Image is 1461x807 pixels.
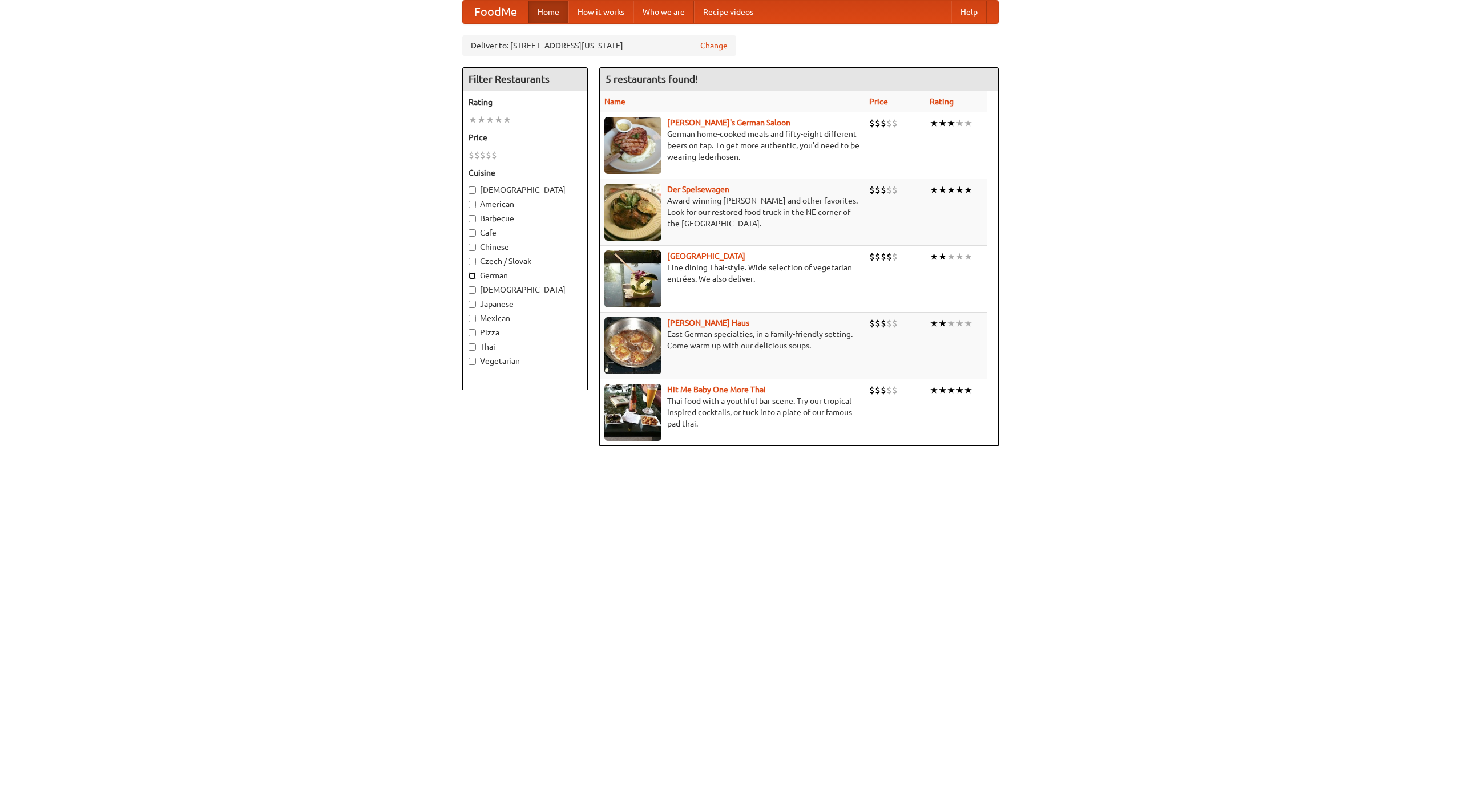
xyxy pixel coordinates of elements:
li: ★ [938,184,947,196]
li: ★ [955,117,964,129]
li: $ [875,250,881,263]
li: $ [875,384,881,396]
input: Thai [469,343,476,351]
li: $ [886,250,892,263]
li: ★ [930,117,938,129]
label: Chinese [469,241,582,253]
li: $ [469,149,474,161]
img: babythai.jpg [604,384,661,441]
input: Mexican [469,315,476,322]
li: $ [869,384,875,396]
li: $ [869,117,875,129]
img: esthers.jpg [604,117,661,174]
li: ★ [503,113,511,126]
li: $ [881,384,886,396]
li: $ [480,149,486,161]
li: $ [875,117,881,129]
li: ★ [964,384,972,396]
li: $ [886,117,892,129]
li: ★ [930,384,938,396]
a: Hit Me Baby One More Thai [667,385,766,394]
input: [DEMOGRAPHIC_DATA] [469,286,476,294]
img: kohlhaus.jpg [604,317,661,374]
li: $ [869,184,875,196]
a: Der Speisewagen [667,185,729,194]
label: Cafe [469,227,582,238]
li: ★ [938,317,947,330]
li: ★ [938,250,947,263]
h5: Price [469,132,582,143]
li: ★ [486,113,494,126]
label: German [469,270,582,281]
li: $ [881,250,886,263]
a: [GEOGRAPHIC_DATA] [667,252,745,261]
li: ★ [947,117,955,129]
a: How it works [568,1,633,23]
a: Home [528,1,568,23]
label: Japanese [469,298,582,310]
li: ★ [964,117,972,129]
li: ★ [955,184,964,196]
a: Price [869,97,888,106]
li: ★ [947,184,955,196]
li: $ [491,149,497,161]
p: German home-cooked meals and fifty-eight different beers on tap. To get more authentic, you'd nee... [604,128,860,163]
label: American [469,198,582,210]
li: ★ [964,184,972,196]
label: Barbecue [469,213,582,224]
li: ★ [930,317,938,330]
li: ★ [964,317,972,330]
li: $ [869,317,875,330]
label: Czech / Slovak [469,256,582,267]
li: $ [869,250,875,263]
li: $ [886,184,892,196]
li: $ [881,317,886,330]
li: ★ [964,250,972,263]
li: $ [486,149,491,161]
h4: Filter Restaurants [463,68,587,91]
input: [DEMOGRAPHIC_DATA] [469,186,476,194]
h5: Rating [469,96,582,108]
li: ★ [477,113,486,126]
a: Name [604,97,625,106]
input: Japanese [469,301,476,308]
li: ★ [947,250,955,263]
label: [DEMOGRAPHIC_DATA] [469,284,582,295]
li: ★ [930,184,938,196]
li: $ [886,317,892,330]
li: ★ [955,317,964,330]
li: $ [892,384,898,396]
li: $ [881,117,886,129]
input: Pizza [469,329,476,336]
li: $ [892,250,898,263]
input: Barbecue [469,215,476,222]
li: ★ [955,384,964,396]
input: Vegetarian [469,358,476,365]
a: Rating [930,97,954,106]
li: ★ [938,384,947,396]
li: $ [474,149,480,161]
ng-pluralize: 5 restaurants found! [606,74,698,84]
li: $ [886,384,892,396]
input: Chinese [469,244,476,251]
h5: Cuisine [469,167,582,179]
input: Czech / Slovak [469,258,476,265]
p: Thai food with a youthful bar scene. Try our tropical inspired cocktails, or tuck into a plate of... [604,395,860,429]
label: Pizza [469,327,582,338]
a: [PERSON_NAME] Haus [667,318,749,327]
li: ★ [947,317,955,330]
li: $ [875,317,881,330]
div: Deliver to: [STREET_ADDRESS][US_STATE] [462,35,736,56]
li: $ [892,317,898,330]
li: ★ [469,113,477,126]
input: Cafe [469,229,476,237]
li: ★ [930,250,938,263]
label: [DEMOGRAPHIC_DATA] [469,184,582,196]
li: $ [875,184,881,196]
input: German [469,272,476,279]
li: ★ [494,113,503,126]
